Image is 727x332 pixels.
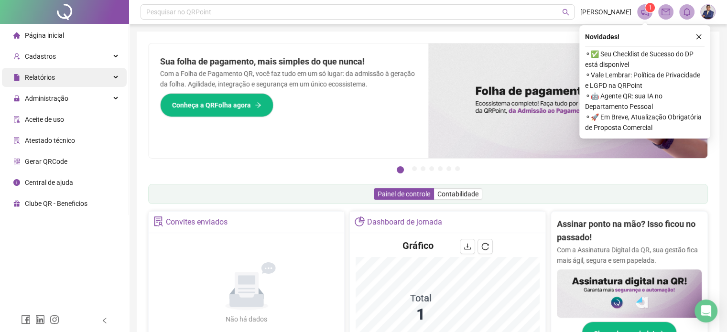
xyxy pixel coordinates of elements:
[481,243,489,250] span: reload
[172,100,251,110] span: Conheça a QRFolha agora
[13,95,20,102] span: lock
[429,166,434,171] button: 4
[397,166,404,173] button: 1
[421,166,425,171] button: 3
[437,190,478,198] span: Contabilidade
[585,32,619,42] span: Novidades !
[203,314,291,324] div: Não há dados
[160,68,417,89] p: Com a Folha de Pagamento QR, você faz tudo em um só lugar: da admissão à geração da folha. Agilid...
[455,166,460,171] button: 7
[25,95,68,102] span: Administração
[402,239,434,252] h4: Gráfico
[557,217,702,245] h2: Assinar ponto na mão? Isso ficou no passado!
[557,245,702,266] p: Com a Assinatura Digital da QR, sua gestão fica mais ágil, segura e sem papelada.
[428,43,708,158] img: banner%2F8d14a306-6205-4263-8e5b-06e9a85ad873.png
[464,243,471,250] span: download
[649,4,652,11] span: 1
[355,216,365,226] span: pie-chart
[645,3,655,12] sup: 1
[640,8,649,16] span: notification
[557,269,702,318] img: banner%2F02c71560-61a6-44d4-94b9-c8ab97240462.png
[585,70,705,91] span: ⚬ Vale Lembrar: Política de Privacidade e LGPD na QRPoint
[25,179,73,186] span: Central de ajuda
[25,200,87,207] span: Clube QR - Beneficios
[25,116,64,123] span: Aceite de uso
[166,214,228,230] div: Convites enviados
[367,214,442,230] div: Dashboard de jornada
[25,74,55,81] span: Relatórios
[35,315,45,324] span: linkedin
[160,55,417,68] h2: Sua folha de pagamento, mais simples do que nunca!
[13,74,20,81] span: file
[694,300,717,322] div: Open Intercom Messenger
[25,53,56,60] span: Cadastros
[438,166,443,171] button: 5
[13,53,20,60] span: user-add
[580,7,631,17] span: [PERSON_NAME]
[683,8,691,16] span: bell
[13,116,20,123] span: audit
[662,8,670,16] span: mail
[160,93,273,117] button: Conheça a QRFolha agora
[101,317,108,324] span: left
[13,32,20,39] span: home
[13,158,20,165] span: qrcode
[255,102,261,108] span: arrow-right
[153,216,163,226] span: solution
[585,112,705,133] span: ⚬ 🚀 Em Breve, Atualização Obrigatória de Proposta Comercial
[25,137,75,144] span: Atestado técnico
[50,315,59,324] span: instagram
[13,200,20,207] span: gift
[13,179,20,186] span: info-circle
[701,5,715,19] img: 86482
[378,190,430,198] span: Painel de controle
[585,49,705,70] span: ⚬ ✅ Seu Checklist de Sucesso do DP está disponível
[25,32,64,39] span: Página inicial
[562,9,569,16] span: search
[695,33,702,40] span: close
[446,166,451,171] button: 6
[25,158,67,165] span: Gerar QRCode
[13,137,20,144] span: solution
[21,315,31,324] span: facebook
[412,166,417,171] button: 2
[585,91,705,112] span: ⚬ 🤖 Agente QR: sua IA no Departamento Pessoal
